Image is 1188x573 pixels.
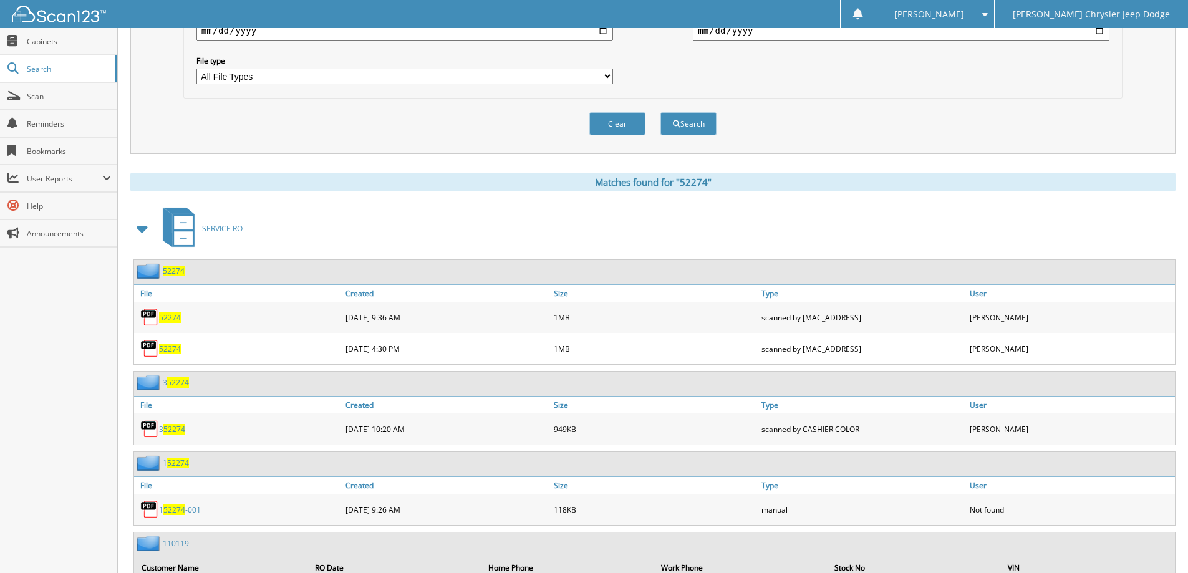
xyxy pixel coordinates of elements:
[967,417,1175,441] div: [PERSON_NAME]
[758,285,967,302] a: Type
[167,377,189,388] span: 52274
[693,21,1109,41] input: end
[155,204,243,253] a: SERVICE RO
[202,223,243,234] span: SERVICE RO
[137,455,163,471] img: folder2.png
[551,305,759,330] div: 1MB
[27,91,111,102] span: Scan
[167,458,189,468] span: 52274
[159,504,201,515] a: 152274-001
[137,536,163,551] img: folder2.png
[758,497,967,522] div: manual
[159,344,181,354] a: 52274
[967,397,1175,413] a: User
[196,55,613,66] label: File type
[758,477,967,494] a: Type
[342,477,551,494] a: Created
[134,477,342,494] a: File
[27,118,111,129] span: Reminders
[163,504,185,515] span: 52274
[342,397,551,413] a: Created
[134,397,342,413] a: File
[163,538,189,549] a: 110119
[159,312,181,323] a: 52274
[551,397,759,413] a: Size
[140,420,159,438] img: PDF.png
[758,417,967,441] div: scanned by CASHIER COLOR
[660,112,717,135] button: Search
[758,305,967,330] div: scanned by [MAC_ADDRESS]
[894,11,964,18] span: [PERSON_NAME]
[342,285,551,302] a: Created
[551,417,759,441] div: 949KB
[967,305,1175,330] div: [PERSON_NAME]
[589,112,645,135] button: Clear
[27,173,102,184] span: User Reports
[159,424,185,435] a: 352274
[163,424,185,435] span: 52274
[27,36,111,47] span: Cabinets
[758,336,967,361] div: scanned by [MAC_ADDRESS]
[163,266,185,276] a: 52274
[967,336,1175,361] div: [PERSON_NAME]
[342,336,551,361] div: [DATE] 4:30 PM
[12,6,106,22] img: scan123-logo-white.svg
[140,339,159,358] img: PDF.png
[27,146,111,156] span: Bookmarks
[342,497,551,522] div: [DATE] 9:26 AM
[134,285,342,302] a: File
[196,21,613,41] input: start
[967,497,1175,522] div: Not found
[140,500,159,519] img: PDF.png
[967,285,1175,302] a: User
[163,458,189,468] a: 152274
[758,397,967,413] a: Type
[551,285,759,302] a: Size
[27,228,111,239] span: Announcements
[342,305,551,330] div: [DATE] 9:36 AM
[551,497,759,522] div: 118KB
[27,201,111,211] span: Help
[551,336,759,361] div: 1MB
[967,477,1175,494] a: User
[137,375,163,390] img: folder2.png
[551,477,759,494] a: Size
[130,173,1176,191] div: Matches found for "52274"
[137,263,163,279] img: folder2.png
[27,64,109,74] span: Search
[342,417,551,441] div: [DATE] 10:20 AM
[163,377,189,388] a: 352274
[140,308,159,327] img: PDF.png
[1013,11,1170,18] span: [PERSON_NAME] Chrysler Jeep Dodge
